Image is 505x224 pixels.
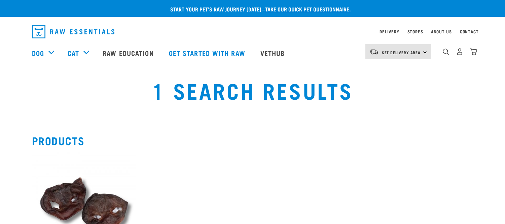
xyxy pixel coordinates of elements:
img: Raw Essentials Logo [32,25,114,38]
a: Raw Education [96,39,162,66]
a: Vethub [254,39,293,66]
a: Dog [32,48,44,58]
a: Get started with Raw [162,39,254,66]
a: About Us [431,30,452,33]
a: take our quick pet questionnaire. [265,7,351,10]
a: Stores [407,30,423,33]
img: user.png [456,48,463,55]
img: home-icon@2x.png [470,48,477,55]
img: van-moving.png [369,49,378,55]
a: Delivery [380,30,399,33]
img: home-icon-1@2x.png [443,49,449,55]
h1: 1 Search Results [96,78,409,102]
a: Cat [68,48,79,58]
nav: dropdown navigation [27,22,479,41]
h2: Products [32,134,473,147]
a: Contact [460,30,479,33]
span: Set Delivery Area [382,51,421,54]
